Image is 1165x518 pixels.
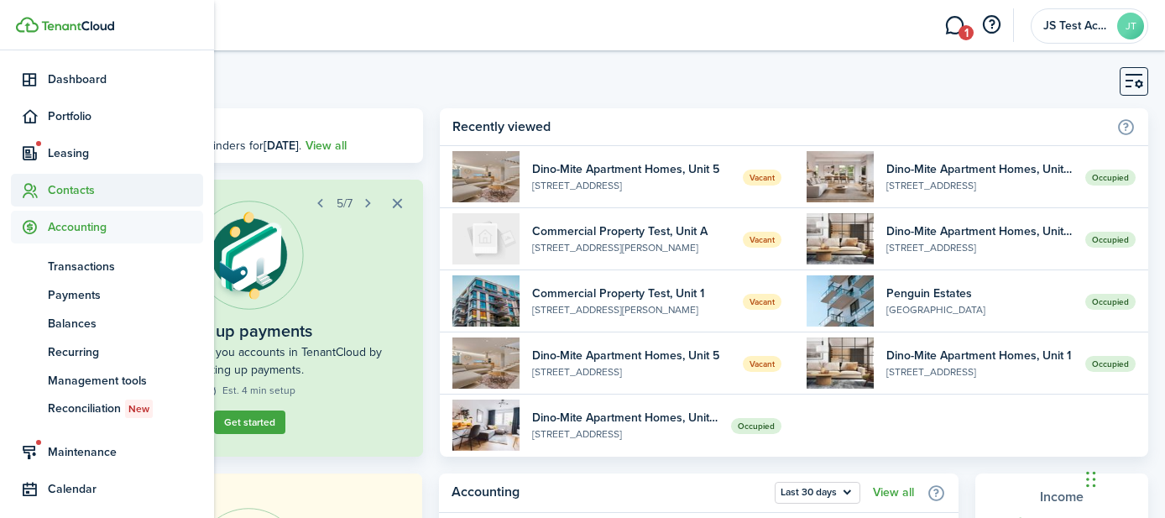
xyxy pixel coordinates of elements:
[807,275,874,327] img: 1
[992,487,1131,507] widget-stats-title: Income
[532,409,718,426] widget-list-item-title: Dino-Mite Apartment Homes, Unit 3
[886,222,1073,240] widget-list-item-title: Dino-Mite Apartment Homes, Unit 4
[1043,20,1110,32] span: JS Test Account
[886,364,1073,379] widget-list-item-description: [STREET_ADDRESS]
[775,482,860,504] button: Open menu
[938,4,970,47] a: Messaging
[452,275,520,327] img: 1
[48,286,203,304] span: Payments
[452,117,1108,137] home-widget-title: Recently viewed
[1085,170,1136,186] span: Occupied
[886,347,1073,364] widget-list-item-title: Dino-Mite Apartment Homes, Unit 1
[11,337,203,366] a: Recurring
[1085,232,1136,248] span: Occupied
[532,285,730,302] widget-list-item-title: Commercial Property Test, Unit 1
[11,252,203,280] a: Transactions
[452,482,766,504] home-widget-title: Accounting
[807,337,874,389] img: 1
[743,232,781,248] span: Vacant
[959,25,974,40] span: 1
[886,160,1073,178] widget-list-item-title: Dino-Mite Apartment Homes, Unit 2
[532,240,730,255] widget-list-item-description: [STREET_ADDRESS][PERSON_NAME]
[11,309,203,337] a: Balances
[48,258,203,275] span: Transactions
[873,486,914,500] a: View all
[1085,294,1136,310] span: Occupied
[452,400,520,451] img: 3
[48,480,203,498] span: Calendar
[48,181,203,199] span: Contacts
[1081,437,1165,518] iframe: Chat Widget
[195,201,304,310] img: Online payments
[775,482,860,504] button: Last 30 days
[204,383,295,398] widget-step-time: Est. 4 min setup
[306,137,347,154] a: View all
[11,280,203,309] a: Payments
[743,356,781,372] span: Vacant
[807,213,874,264] img: 4
[977,11,1006,39] button: Open resource center
[41,21,114,31] img: TenantCloud
[886,240,1073,255] widget-list-item-description: [STREET_ADDRESS]
[452,213,520,264] img: A
[48,343,203,361] span: Recurring
[11,395,203,423] a: ReconciliationNew
[264,137,299,154] b: [DATE]
[384,191,410,217] button: Close
[128,401,149,416] span: New
[48,144,203,162] span: Leasing
[1086,454,1096,505] div: Drag
[48,372,203,390] span: Management tools
[48,400,203,418] span: Reconciliation
[122,117,410,138] h3: [DATE], [DATE]
[743,294,781,310] span: Vacant
[452,337,520,389] img: 5
[357,192,380,216] button: Next step
[48,218,203,236] span: Accounting
[113,343,385,379] widget-step-description: Get paid and track you accounts in TenantCloud by setting up payments.
[1117,13,1144,39] avatar-text: JT
[11,63,203,96] a: Dashboard
[886,285,1073,302] widget-list-item-title: Penguin Estates
[807,151,874,202] img: 2
[452,151,520,202] img: 5
[532,178,730,193] widget-list-item-description: [STREET_ADDRESS]
[886,178,1073,193] widget-list-item-description: [STREET_ADDRESS]
[532,160,730,178] widget-list-item-title: Dino-Mite Apartment Homes, Unit 5
[743,170,781,186] span: Vacant
[1120,67,1148,96] button: Customise
[48,107,203,125] span: Portfolio
[532,302,730,317] widget-list-item-description: [STREET_ADDRESS][PERSON_NAME]
[16,17,39,33] img: TenantCloud
[337,195,353,212] span: 5/7
[187,318,312,343] widget-step-title: Set up payments
[532,426,718,442] widget-list-item-description: [STREET_ADDRESS]
[48,443,203,461] span: Maintenance
[1085,356,1136,372] span: Occupied
[11,366,203,395] a: Management tools
[532,364,730,379] widget-list-item-description: [STREET_ADDRESS]
[214,411,285,434] a: Get started
[886,302,1073,317] widget-list-item-description: [GEOGRAPHIC_DATA]
[48,71,203,88] span: Dashboard
[309,192,332,216] button: Prev step
[532,347,730,364] widget-list-item-title: Dino-Mite Apartment Homes, Unit 5
[532,222,730,240] widget-list-item-title: Commercial Property Test, Unit A
[48,315,203,332] span: Balances
[731,418,781,434] span: Occupied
